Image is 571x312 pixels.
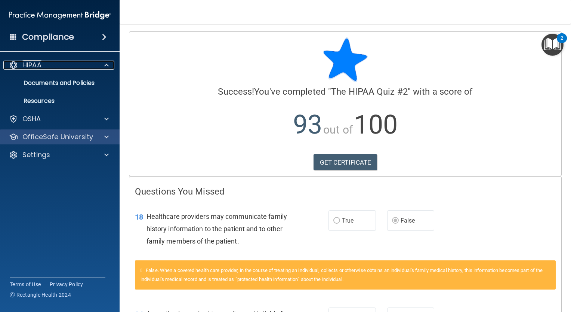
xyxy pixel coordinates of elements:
[331,86,408,97] span: The HIPAA Quiz #2
[135,212,143,221] span: 18
[22,150,50,159] p: Settings
[22,61,41,70] p: HIPAA
[323,123,353,136] span: out of
[5,79,107,87] p: Documents and Policies
[401,217,415,224] span: False
[218,86,254,97] span: Success!
[22,32,74,42] h4: Compliance
[314,154,377,171] a: GET CERTIFICATE
[342,217,354,224] span: True
[9,150,109,159] a: Settings
[5,97,107,105] p: Resources
[9,132,109,141] a: OfficeSafe University
[392,218,399,224] input: False
[10,291,71,299] span: Ⓒ Rectangle Health 2024
[141,267,543,282] span: False. When a covered health care provider, in the course of treating an individual, collects or ...
[293,109,322,140] span: 93
[146,212,287,245] span: Healthcare providers may communicate family history information to the patient and to other famil...
[9,114,109,123] a: OSHA
[323,37,368,82] img: blue-star-rounded.9d042014.png
[22,132,93,141] p: OfficeSafe University
[9,61,109,70] a: HIPAA
[333,218,340,224] input: True
[354,109,398,140] span: 100
[135,187,556,196] h4: Questions You Missed
[10,281,41,288] a: Terms of Use
[22,114,41,123] p: OSHA
[561,38,563,48] div: 2
[135,87,556,97] h4: You've completed " " with a score of
[50,281,83,288] a: Privacy Policy
[9,8,111,23] img: PMB logo
[541,34,564,56] button: Open Resource Center, 2 new notifications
